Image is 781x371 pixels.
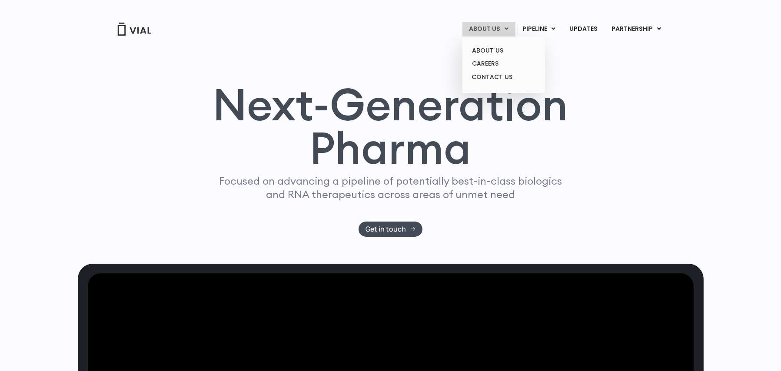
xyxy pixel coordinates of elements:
p: Focused on advancing a pipeline of potentially best-in-class biologics and RNA therapeutics acros... [216,174,566,201]
a: PARTNERSHIPMenu Toggle [605,22,668,36]
a: CONTACT US [465,70,542,84]
a: CAREERS [465,57,542,70]
a: ABOUT USMenu Toggle [462,22,515,36]
h1: Next-Generation Pharma [203,83,579,170]
img: Vial Logo [117,23,152,36]
a: PIPELINEMenu Toggle [516,22,562,36]
a: UPDATES [563,22,605,36]
a: ABOUT US [465,44,542,57]
a: Get in touch [359,222,422,237]
span: Get in touch [366,226,406,232]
